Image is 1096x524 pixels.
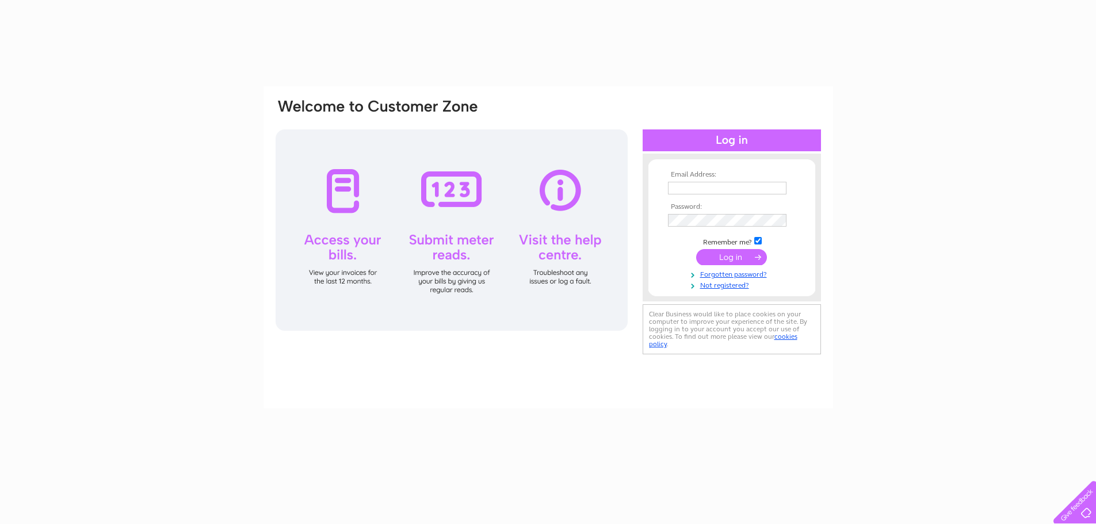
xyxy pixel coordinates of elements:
a: Not registered? [668,279,799,290]
a: cookies policy [649,332,797,348]
td: Remember me? [665,235,799,247]
th: Email Address: [665,171,799,179]
input: Submit [696,249,767,265]
th: Password: [665,203,799,211]
a: Forgotten password? [668,268,799,279]
div: Clear Business would like to place cookies on your computer to improve your experience of the sit... [643,304,821,354]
